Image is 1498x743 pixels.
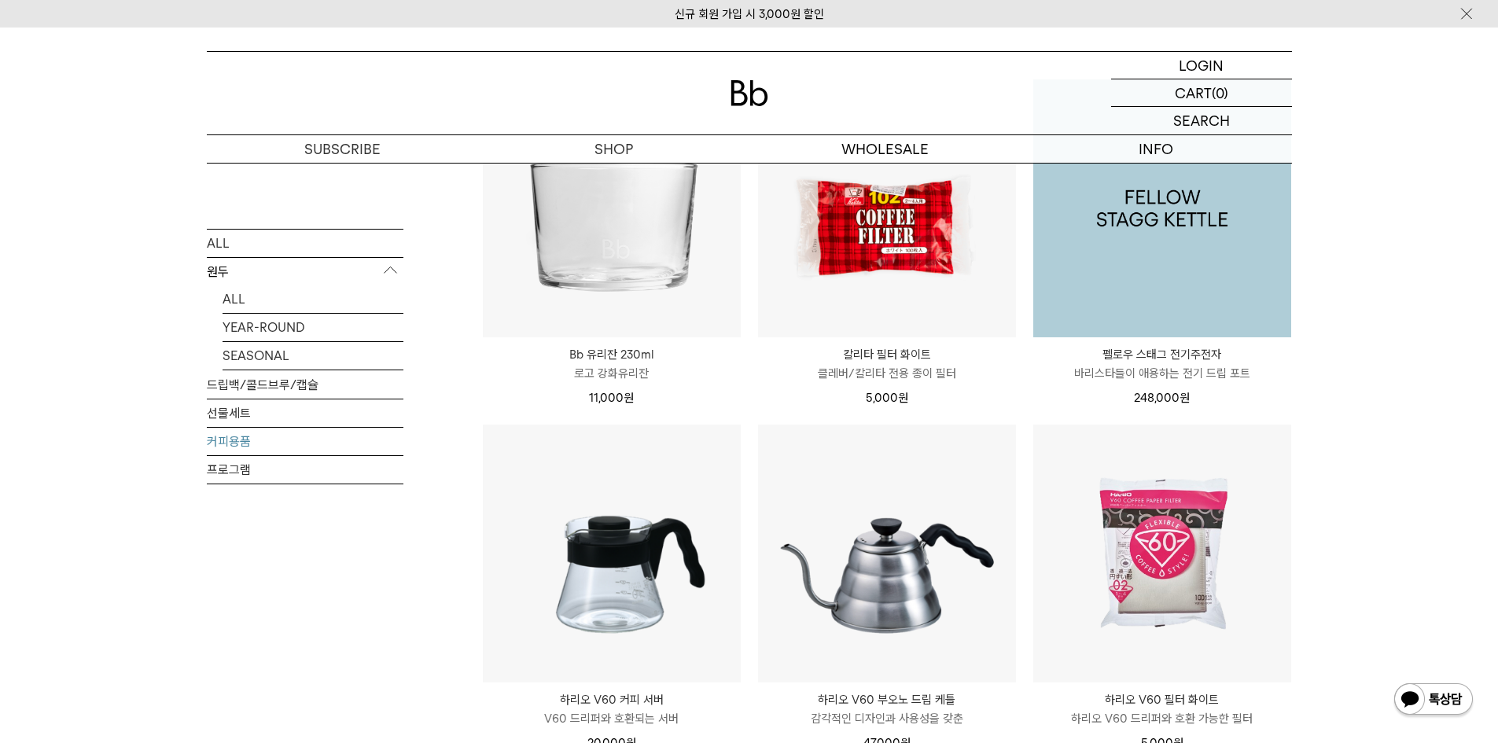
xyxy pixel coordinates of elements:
[483,364,741,383] p: 로고 강화유리잔
[589,391,634,405] span: 11,000
[207,135,478,163] a: SUBSCRIBE
[1033,364,1291,383] p: 바리스타들이 애용하는 전기 드립 포트
[223,313,403,340] a: YEAR-ROUND
[1033,345,1291,383] a: 펠로우 스태그 전기주전자 바리스타들이 애용하는 전기 드립 포트
[749,135,1021,163] p: WHOLESALE
[758,345,1016,364] p: 칼리타 필터 화이트
[624,391,634,405] span: 원
[758,425,1016,682] img: 하리오 V60 부오노 드립 케틀
[1179,52,1224,79] p: LOGIN
[758,364,1016,383] p: 클레버/칼리타 전용 종이 필터
[1033,425,1291,682] img: 하리오 V60 필터 화이트
[1033,79,1291,337] a: 펠로우 스태그 전기주전자
[1033,690,1291,728] a: 하리오 V60 필터 화이트 하리오 V60 드리퍼와 호환 가능한 필터
[483,690,741,728] a: 하리오 V60 커피 서버 V60 드리퍼와 호환되는 서버
[207,427,403,454] a: 커피용품
[1393,682,1474,719] img: 카카오톡 채널 1:1 채팅 버튼
[675,7,824,21] a: 신규 회원 가입 시 3,000원 할인
[483,690,741,709] p: 하리오 V60 커피 서버
[207,257,403,285] p: 원두
[758,690,1016,728] a: 하리오 V60 부오노 드립 케틀 감각적인 디자인과 사용성을 갖춘
[207,229,403,256] a: ALL
[1033,690,1291,709] p: 하리오 V60 필터 화이트
[483,345,741,364] p: Bb 유리잔 230ml
[223,341,403,369] a: SEASONAL
[866,391,908,405] span: 5,000
[1033,709,1291,728] p: 하리오 V60 드리퍼와 호환 가능한 필터
[223,285,403,312] a: ALL
[1111,52,1292,79] a: LOGIN
[478,135,749,163] a: SHOP
[758,345,1016,383] a: 칼리타 필터 화이트 클레버/칼리타 전용 종이 필터
[1134,391,1190,405] span: 248,000
[758,690,1016,709] p: 하리오 V60 부오노 드립 케틀
[483,345,741,383] a: Bb 유리잔 230ml 로고 강화유리잔
[898,391,908,405] span: 원
[1212,79,1228,106] p: (0)
[483,709,741,728] p: V60 드리퍼와 호환되는 서버
[1033,79,1291,337] img: 1000000169_add2_022.jpg
[758,709,1016,728] p: 감각적인 디자인과 사용성을 갖춘
[1033,345,1291,364] p: 펠로우 스태그 전기주전자
[207,399,403,426] a: 선물세트
[1021,135,1292,163] p: INFO
[1173,107,1230,134] p: SEARCH
[483,425,741,682] img: 하리오 V60 커피 서버
[758,79,1016,337] img: 칼리타 필터 화이트
[1175,79,1212,106] p: CART
[207,455,403,483] a: 프로그램
[1111,79,1292,107] a: CART (0)
[483,79,741,337] img: Bb 유리잔 230ml
[207,370,403,398] a: 드립백/콜드브루/캡슐
[1180,391,1190,405] span: 원
[731,80,768,106] img: 로고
